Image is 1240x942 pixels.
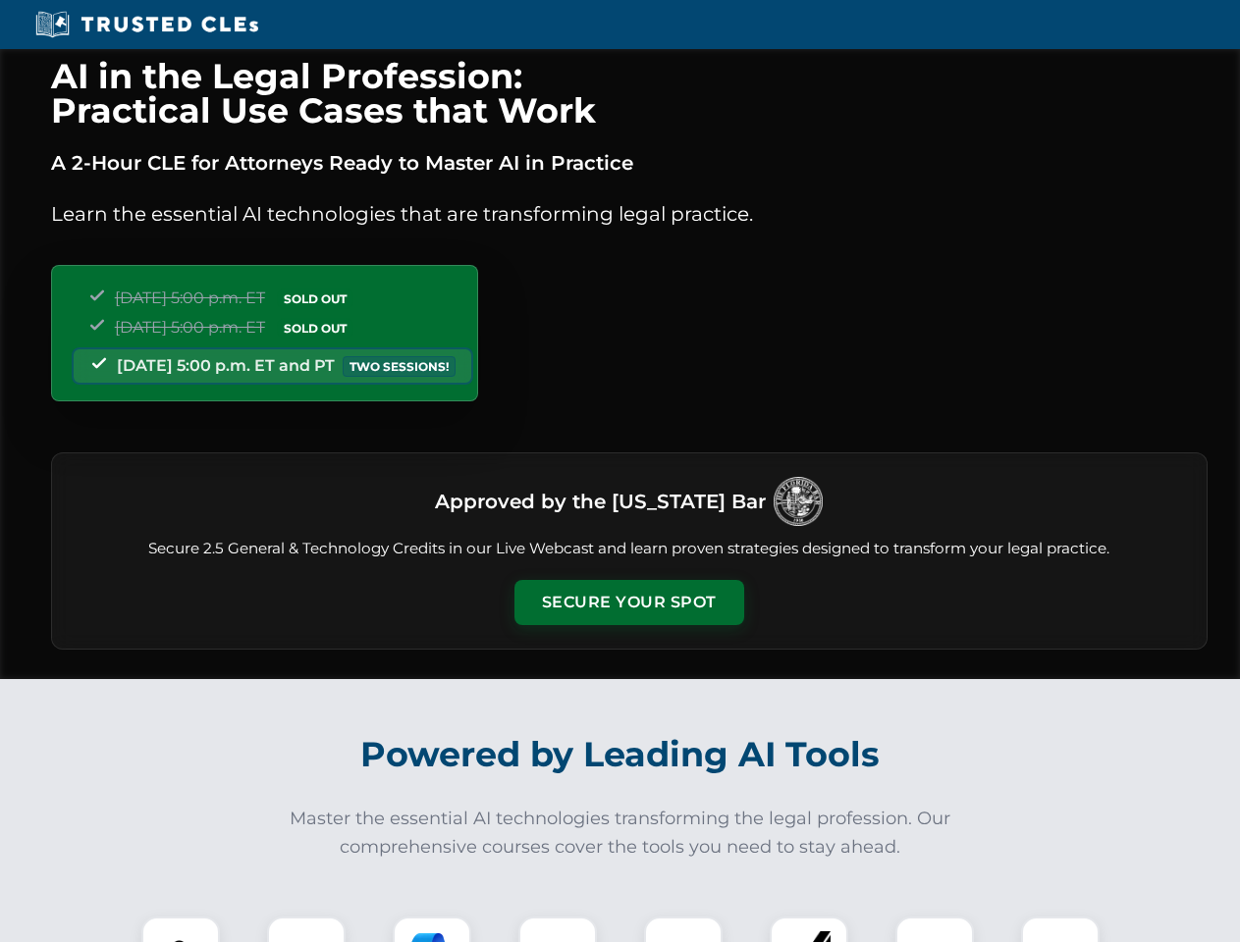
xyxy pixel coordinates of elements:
p: Master the essential AI technologies transforming the legal profession. Our comprehensive courses... [277,805,964,862]
p: Learn the essential AI technologies that are transforming legal practice. [51,198,1208,230]
button: Secure Your Spot [514,580,744,625]
span: SOLD OUT [277,318,353,339]
h3: Approved by the [US_STATE] Bar [435,484,766,519]
span: [DATE] 5:00 p.m. ET [115,318,265,337]
p: Secure 2.5 General & Technology Credits in our Live Webcast and learn proven strategies designed ... [76,538,1183,560]
img: Trusted CLEs [29,10,264,39]
p: A 2-Hour CLE for Attorneys Ready to Master AI in Practice [51,147,1208,179]
span: SOLD OUT [277,288,353,309]
h1: AI in the Legal Profession: Practical Use Cases that Work [51,59,1208,128]
h2: Powered by Leading AI Tools [77,720,1164,789]
img: Logo [774,477,823,526]
span: [DATE] 5:00 p.m. ET [115,288,265,307]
